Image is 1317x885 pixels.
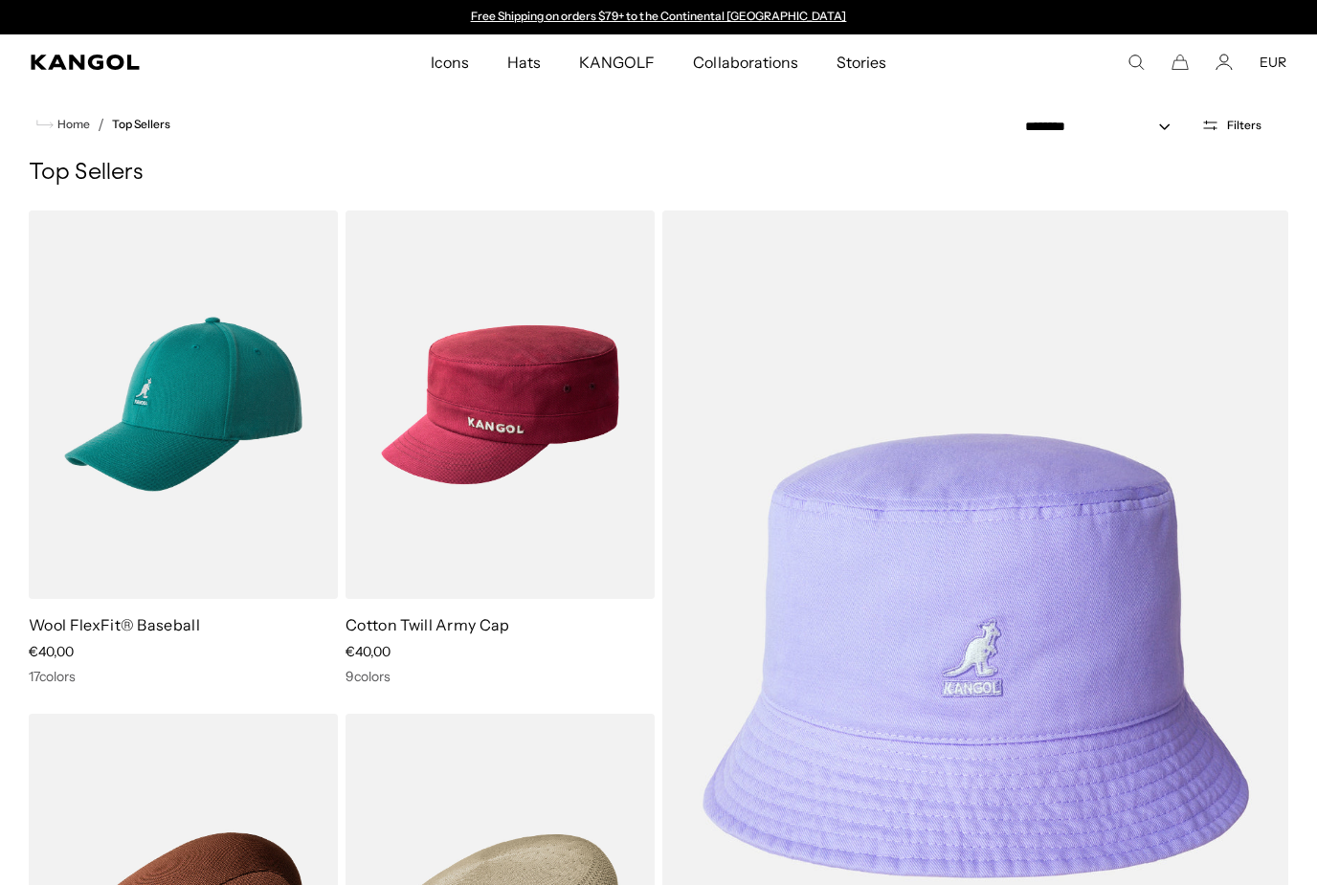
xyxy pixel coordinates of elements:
span: Collaborations [693,34,797,90]
a: Wool FlexFit® Baseball [29,615,200,634]
summary: Search here [1127,54,1145,71]
h1: Top Sellers [29,159,1288,188]
button: Open filters [1190,117,1273,134]
span: €40,00 [29,643,74,660]
div: Announcement [461,10,856,25]
slideshow-component: Announcement bar [461,10,856,25]
span: Icons [431,34,469,90]
img: Wool FlexFit® Baseball [29,210,338,599]
img: Cotton Twill Army Cap [346,210,655,599]
a: Free Shipping on orders $79+ to the Continental [GEOGRAPHIC_DATA] [471,9,847,23]
button: Cart [1172,54,1189,71]
div: 17 colors [29,668,338,685]
span: Home [54,118,90,131]
a: Top Sellers [112,118,170,131]
span: Hats [507,34,541,90]
span: Stories [837,34,886,90]
a: Icons [412,34,488,90]
a: Kangol [31,55,284,70]
button: EUR [1260,54,1286,71]
select: Sort by: Featured [1017,117,1190,137]
span: €40,00 [346,643,391,660]
a: Account [1216,54,1233,71]
a: Stories [817,34,905,90]
span: Filters [1227,119,1261,132]
li: / [90,113,104,136]
a: Cotton Twill Army Cap [346,615,510,634]
div: 9 colors [346,668,655,685]
a: Collaborations [674,34,816,90]
div: 1 of 2 [461,10,856,25]
a: Hats [488,34,560,90]
span: KANGOLF [579,34,655,90]
a: KANGOLF [560,34,674,90]
a: Home [36,116,90,133]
